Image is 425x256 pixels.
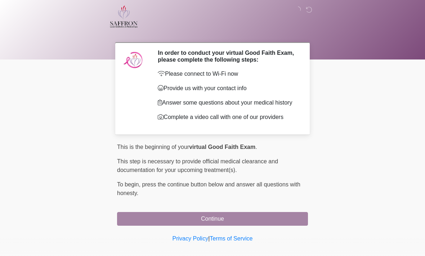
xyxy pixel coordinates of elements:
a: | [208,235,210,242]
img: Saffron Laser Aesthetics and Medical Spa Logo [110,5,138,28]
button: Continue [117,212,308,226]
p: Please connect to Wi-Fi now [158,70,297,78]
img: Agent Avatar [122,49,144,71]
span: To begin, [117,181,142,187]
strong: virtual Good Faith Exam [189,144,255,150]
a: Privacy Policy [173,235,209,242]
span: This step is necessary to provide official medical clearance and documentation for your upcoming ... [117,158,278,173]
span: . [255,144,257,150]
a: Terms of Service [210,235,252,242]
p: Answer some questions about your medical history [158,98,297,107]
span: This is the beginning of your [117,144,189,150]
p: Complete a video call with one of our providers [158,113,297,122]
h2: In order to conduct your virtual Good Faith Exam, please complete the following steps: [158,49,297,63]
span: press the continue button below and answer all questions with honesty. [117,181,300,196]
p: Provide us with your contact info [158,84,297,93]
